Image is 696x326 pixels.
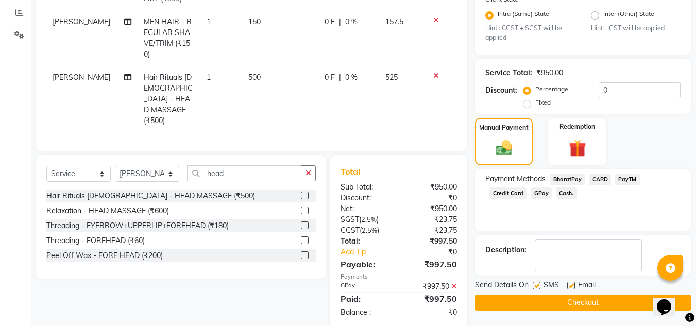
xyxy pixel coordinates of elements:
span: 500 [248,73,261,82]
div: ₹0 [410,247,465,258]
div: ₹950.00 [536,67,563,78]
span: BharatPay [550,174,585,185]
img: _cash.svg [491,139,517,157]
span: 0 % [345,72,358,83]
span: 1 [207,73,211,82]
span: CARD [589,174,611,185]
div: ₹0 [399,307,465,318]
div: Discount: [333,193,399,203]
span: 150 [248,17,261,26]
span: 157.5 [385,17,403,26]
div: ₹997.50 [399,293,465,305]
div: Peel Off Wax - FORE HEAD (₹200) [46,250,163,261]
span: Email [578,280,596,293]
div: ₹950.00 [399,182,465,193]
div: Relaxation - HEAD MASSAGE (₹600) [46,205,169,216]
iframe: chat widget [653,285,686,316]
span: PayTM [615,174,640,185]
span: Payment Methods [485,174,546,184]
div: GPay [333,281,399,292]
div: ₹0 [399,193,465,203]
label: Intra (Same) State [498,9,549,22]
span: Cash. [556,187,577,199]
button: Checkout [475,295,691,311]
div: ₹23.75 [399,214,465,225]
img: _gift.svg [564,138,591,159]
span: CGST [341,226,360,235]
a: Add Tip [333,247,410,258]
span: SGST [341,215,359,224]
div: Service Total: [485,67,532,78]
span: 2.5% [362,226,377,234]
div: Threading - FOREHEAD (₹60) [46,235,145,246]
div: Paid: [333,293,399,305]
div: ₹997.50 [399,258,465,270]
label: Fixed [535,98,551,107]
label: Manual Payment [479,123,529,132]
label: Inter (Other) State [603,9,654,22]
span: 0 F [325,16,335,27]
span: SMS [544,280,559,293]
div: ₹997.50 [399,236,465,247]
div: Description: [485,245,527,255]
span: | [339,16,341,27]
div: Balance : [333,307,399,318]
div: ₹997.50 [399,281,465,292]
span: 525 [385,73,398,82]
div: Payments [341,272,457,281]
div: Threading - EYEBROW+UPPERLIP+FOREHEAD (₹180) [46,220,229,231]
div: ₹950.00 [399,203,465,214]
span: 2.5% [361,215,377,224]
span: 0 % [345,16,358,27]
span: [PERSON_NAME] [53,17,110,26]
span: | [339,72,341,83]
label: Redemption [559,122,595,131]
div: ( ) [333,225,399,236]
div: ₹23.75 [399,225,465,236]
div: Total: [333,236,399,247]
div: Hair Rituals [DEMOGRAPHIC_DATA] - HEAD MASSAGE (₹500) [46,191,255,201]
span: Credit Card [489,187,527,199]
span: [PERSON_NAME] [53,73,110,82]
span: 0 F [325,72,335,83]
span: Hair Rituals [DEMOGRAPHIC_DATA] - HEAD MASSAGE (₹500) [144,73,193,125]
small: Hint : CGST + SGST will be applied [485,24,575,43]
small: Hint : IGST will be applied [591,24,681,33]
input: Search or Scan [187,165,301,181]
div: Payable: [333,258,399,270]
span: 1 [207,17,211,26]
div: Net: [333,203,399,214]
span: Send Details On [475,280,529,293]
div: Sub Total: [333,182,399,193]
span: Total [341,166,364,177]
div: ( ) [333,214,399,225]
div: Discount: [485,85,517,96]
label: Percentage [535,84,568,94]
span: GPay [531,187,552,199]
span: MEN HAIR - REGULAR SHAVE/TRIM (₹150) [144,17,192,59]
